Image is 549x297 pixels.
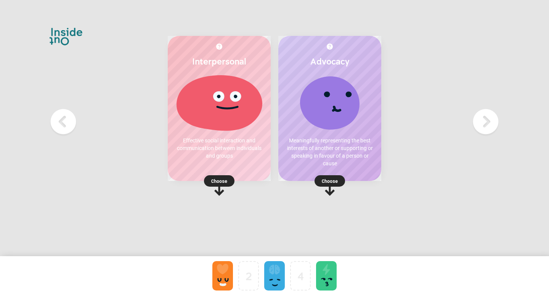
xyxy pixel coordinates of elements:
img: Previous [48,107,79,137]
img: More about Interpersonal [216,44,222,50]
h2: Interpersonal [175,56,263,66]
img: More about Advocacy [327,44,333,50]
img: Next [470,107,501,137]
p: Effective social interaction and communication between individuals and groups [175,137,263,160]
p: Choose [168,177,271,185]
p: Meaningfully representing the best interests of another or supporting or speaking in favour of a ... [286,137,374,167]
p: Choose [278,177,381,185]
h2: Advocacy [286,56,374,66]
